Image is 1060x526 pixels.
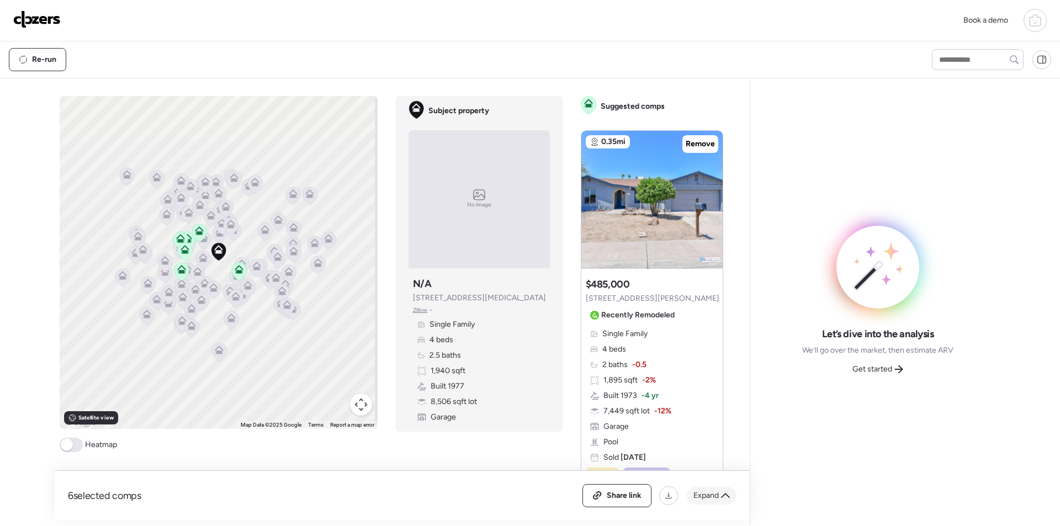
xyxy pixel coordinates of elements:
[642,375,656,386] span: -2%
[822,327,934,341] span: Let’s dive into the analysis
[431,412,456,423] span: Garage
[599,469,614,480] span: Sold
[602,328,648,339] span: Single Family
[13,10,61,28] img: Logo
[603,390,637,401] span: Built 1973
[62,415,99,429] img: Google
[68,489,141,502] span: 6 selected comps
[601,136,626,147] span: 0.35mi
[642,390,659,401] span: -4 yr
[601,310,675,321] span: Recently Remodeled
[603,406,650,417] span: 7,449 sqft lot
[430,319,475,330] span: Single Family
[350,394,372,416] button: Map camera controls
[693,490,719,501] span: Expand
[586,293,719,304] span: [STREET_ADDRESS][PERSON_NAME]
[607,490,642,501] span: Share link
[430,334,453,346] span: 4 beds
[430,350,461,361] span: 2.5 baths
[431,365,465,376] span: 1,940 sqft
[430,306,432,315] span: •
[467,200,491,209] span: No image
[78,413,114,422] span: Satellite view
[602,359,628,370] span: 2 baths
[413,306,428,315] span: Zillow
[852,364,892,375] span: Get started
[330,422,374,428] a: Report a map error
[431,396,477,407] span: 8,506 sqft lot
[62,415,99,429] a: Open this area in Google Maps (opens a new window)
[586,278,630,291] h3: $485,000
[603,421,629,432] span: Garage
[637,469,666,480] span: Non-flip
[431,381,464,392] span: Built 1977
[602,344,626,355] span: 4 beds
[308,422,324,428] a: Terms (opens in new tab)
[619,453,646,462] span: [DATE]
[241,422,301,428] span: Map Data ©2025 Google
[603,375,638,386] span: 1,895 sqft
[601,101,665,112] span: Suggested comps
[85,439,117,450] span: Heatmap
[603,452,646,463] span: Sold
[603,437,618,448] span: Pool
[413,277,432,290] h3: N/A
[632,359,646,370] span: -0.5
[802,345,953,356] span: We’ll go over the market, then estimate ARV
[963,15,1008,25] span: Book a demo
[32,54,56,65] span: Re-run
[428,105,489,116] span: Subject property
[654,406,671,417] span: -12%
[413,293,546,304] span: [STREET_ADDRESS][MEDICAL_DATA]
[686,139,715,150] span: Remove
